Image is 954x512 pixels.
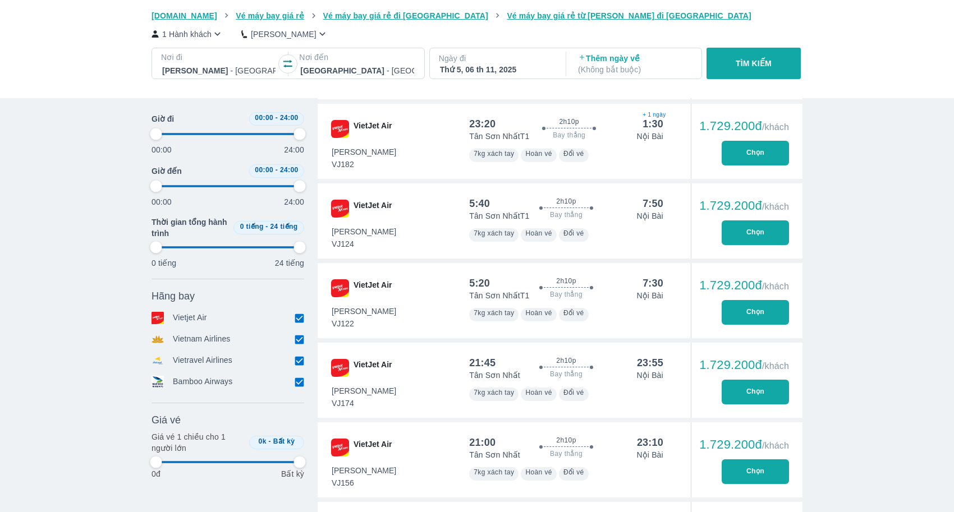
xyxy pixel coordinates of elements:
[762,282,789,291] span: /khách
[722,459,789,484] button: Chọn
[152,165,182,177] span: Giờ đến
[563,309,584,317] span: Đổi vé
[474,309,514,317] span: 7kg xách tay
[556,276,576,285] span: 2h10p
[280,114,299,122] span: 24:00
[241,28,328,40] button: [PERSON_NAME]
[265,223,268,230] span: -
[722,300,789,325] button: Chọn
[332,306,396,317] span: [PERSON_NAME]
[284,196,304,207] p: 24:00
[559,117,579,126] span: 2h10p
[699,438,789,451] div: 1.729.200đ
[563,150,584,158] span: Đổi vé
[152,196,172,207] p: 00:00
[332,318,396,329] span: VJ122
[636,370,663,381] p: Nội Bài
[251,29,317,40] p: [PERSON_NAME]
[699,199,789,213] div: 1.729.200đ
[273,437,295,445] span: Bất kỳ
[699,279,789,292] div: 1.729.200đ
[556,197,576,206] span: 2h10p
[284,144,304,155] p: 24:00
[525,468,552,476] span: Hoàn vé
[469,117,496,131] div: 23:20
[331,120,349,138] img: VJ
[259,437,267,445] span: 0k
[469,436,496,449] div: 21:00
[578,53,691,75] p: Thêm ngày về
[161,52,277,63] p: Nơi đi
[332,159,396,170] span: VJ182
[563,468,584,476] span: Đổi vé
[236,11,304,20] span: Vé máy bay giá rẻ
[556,356,576,365] span: 2h10p
[332,238,396,250] span: VJ124
[474,150,514,158] span: 7kg xách tay
[331,200,349,218] img: VJ
[707,48,800,79] button: TÌM KIẾM
[162,29,212,40] p: 1 Hành khách
[643,197,663,210] div: 7:50
[736,58,772,69] p: TÌM KIẾM
[525,389,552,396] span: Hoàn vé
[152,28,223,40] button: 1 Hành khách
[331,439,349,456] img: VJ
[469,370,520,381] p: Tân Sơn Nhất
[332,385,396,396] span: [PERSON_NAME]
[722,220,789,245] button: Chọn
[281,468,304,479] p: Bất kỳ
[332,477,396,488] span: VJ156
[469,276,490,290] div: 5:20
[331,279,349,297] img: VJ
[525,309,552,317] span: Hoàn vé
[332,398,396,409] span: VJ174
[276,114,278,122] span: -
[643,117,663,131] div: 1:30
[469,290,529,301] p: Tân Sơn Nhất T1
[636,210,663,222] p: Nội Bài
[762,202,789,211] span: /khách
[354,200,392,218] span: VietJet Air
[331,359,349,377] img: VJ
[722,141,789,165] button: Chọn
[637,356,663,370] div: 23:55
[173,312,207,324] p: Vietjet Air
[173,333,231,345] p: Vietnam Airlines
[173,376,232,388] p: Bamboo Airways
[240,223,264,230] span: 0 tiếng
[469,197,490,210] div: 5:40
[270,223,298,230] span: 24 tiếng
[474,468,514,476] span: 7kg xách tay
[354,279,392,297] span: VietJet Air
[636,131,663,142] p: Nội Bài
[637,436,663,449] div: 23:10
[507,11,751,20] span: Vé máy bay giá rẻ từ [PERSON_NAME] đi [GEOGRAPHIC_DATA]
[440,64,553,75] div: Thứ 5, 06 th 11, 2025
[332,465,396,476] span: [PERSON_NAME]
[152,431,245,454] p: Giá vé 1 chiều cho 1 người lớn
[354,120,392,138] span: VietJet Air
[152,113,174,124] span: Giờ đi
[439,53,554,64] p: Ngày đi
[152,257,176,269] p: 0 tiếng
[722,380,789,404] button: Chọn
[280,166,299,174] span: 24:00
[762,122,789,132] span: /khách
[152,413,181,427] span: Giá vé
[699,358,789,372] div: 1.729.200đ
[578,64,691,75] p: ( Không bắt buộc )
[323,11,488,20] span: Vé máy bay giá rẻ đi [GEOGRAPHIC_DATA]
[636,449,663,460] p: Nội Bài
[469,210,529,222] p: Tân Sơn Nhất T1
[255,166,273,174] span: 00:00
[269,437,271,445] span: -
[354,359,392,377] span: VietJet Air
[762,441,789,450] span: /khách
[152,216,229,239] span: Thời gian tổng hành trình
[636,290,663,301] p: Nội Bài
[643,110,663,119] span: + 1 ngày
[563,389,584,396] span: Đổi vé
[255,114,273,122] span: 00:00
[474,389,514,396] span: 7kg xách tay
